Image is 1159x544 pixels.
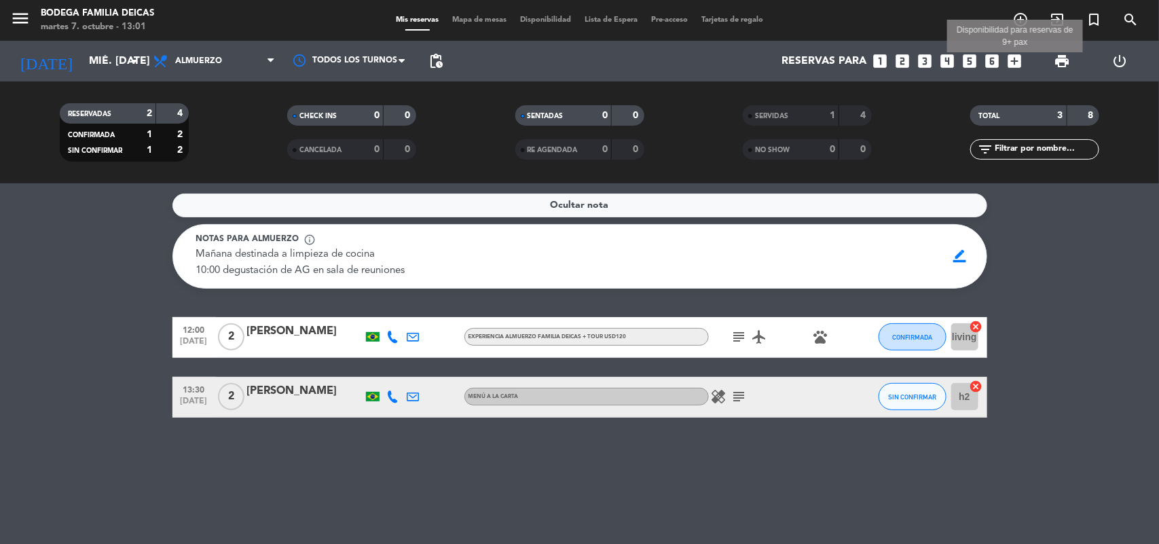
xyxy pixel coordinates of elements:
strong: 8 [1088,111,1097,120]
i: add_circle_outline [1012,12,1029,28]
span: CONFIRMADA [892,333,932,341]
span: border_color [946,243,973,269]
span: info_outline [304,234,316,246]
i: filter_list [977,141,993,158]
strong: 2 [177,130,185,139]
span: 13:30 [177,382,211,397]
div: Disponibilidad para reservas de 9+ pax [947,24,1083,49]
i: subject [731,329,748,345]
i: looks_3 [917,52,934,70]
strong: 0 [374,111,380,120]
i: exit_to_app [1049,12,1065,28]
span: 12:00 [177,322,211,338]
span: Notas para almuerzo [196,233,299,247]
strong: 0 [374,145,380,154]
i: airplanemode_active [752,329,768,345]
strong: 1 [147,130,152,139]
i: search [1122,12,1139,28]
strong: 0 [405,145,413,154]
button: SIN CONFIRMAR [879,383,946,410]
i: cancel [970,380,983,393]
strong: 0 [405,111,413,120]
span: Disponibilidad [513,16,578,24]
span: CHECK INS [299,113,337,120]
div: [PERSON_NAME] [247,323,363,340]
span: Almuerzo [175,56,222,66]
i: turned_in_not [1086,12,1102,28]
i: healing [711,388,727,405]
i: menu [10,8,31,29]
span: Tarjetas de regalo [695,16,770,24]
i: looks_one [872,52,889,70]
span: RE AGENDADA [528,147,578,153]
span: Mapa de mesas [445,16,513,24]
span: Pre-acceso [644,16,695,24]
strong: 2 [147,109,152,118]
i: add_box [1006,52,1024,70]
div: martes 7. octubre - 13:01 [41,20,154,34]
strong: 0 [602,145,608,154]
span: SIN CONFIRMAR [68,147,122,154]
strong: 0 [633,111,641,120]
div: LOG OUT [1091,41,1149,81]
span: Mañana destinada a limpieza de cocina 10:00 degustación de AG en sala de reuniones [196,249,405,276]
span: NO SHOW [755,147,790,153]
i: subject [731,388,748,405]
span: EXPERIENCIA ALMUERZO FAMILIA DEICAS + TOUR USD120 [468,334,627,340]
i: looks_4 [939,52,957,70]
strong: 2 [177,145,185,155]
strong: 4 [177,109,185,118]
span: Ocultar nota [551,198,609,213]
span: SIN CONFIRMAR [888,393,936,401]
strong: 1 [830,111,835,120]
span: 2 [218,323,244,350]
strong: 1 [147,145,152,155]
i: looks_two [894,52,912,70]
span: print [1054,53,1070,69]
div: [PERSON_NAME] [247,382,363,400]
i: looks_6 [984,52,1001,70]
span: MENÚ A LA CARTA [468,394,519,399]
i: power_settings_new [1111,53,1128,69]
span: 2 [218,383,244,410]
span: [DATE] [177,337,211,352]
span: pending_actions [428,53,444,69]
strong: 3 [1058,111,1063,120]
i: pets [813,329,829,345]
span: SERVIDAS [755,113,788,120]
span: [DATE] [177,397,211,412]
button: CONFIRMADA [879,323,946,350]
button: menu [10,8,31,33]
span: TOTAL [978,113,999,120]
span: Lista de Espera [578,16,644,24]
span: Mis reservas [389,16,445,24]
strong: 0 [602,111,608,120]
strong: 4 [860,111,868,120]
span: SENTADAS [528,113,564,120]
i: arrow_drop_down [126,53,143,69]
input: Filtrar por nombre... [993,142,1099,157]
strong: 0 [860,145,868,154]
span: RESERVADAS [68,111,111,117]
span: CONFIRMADA [68,132,115,139]
i: cancel [970,320,983,333]
div: Bodega Familia Deicas [41,7,154,20]
i: [DATE] [10,46,82,76]
i: looks_5 [961,52,979,70]
span: CANCELADA [299,147,342,153]
strong: 0 [830,145,835,154]
strong: 0 [633,145,641,154]
span: Reservas para [782,55,867,68]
